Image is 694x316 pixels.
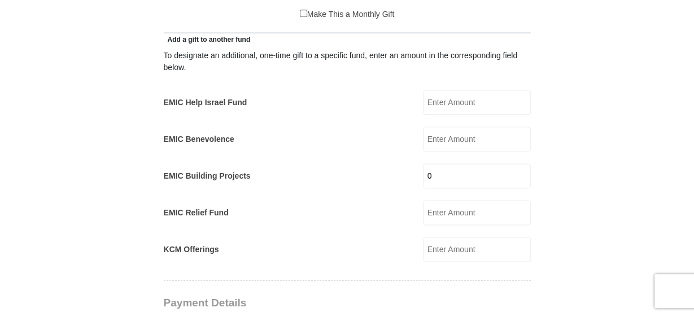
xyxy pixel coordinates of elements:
[423,200,531,225] input: Enter Amount
[164,50,531,73] div: To designate an additional, one-time gift to a specific fund, enter an amount in the correspondin...
[423,163,531,188] input: Enter Amount
[164,97,247,109] label: EMIC Help Israel Fund
[423,237,531,262] input: Enter Amount
[164,207,229,219] label: EMIC Relief Fund
[300,8,395,20] label: Make This a Monthly Gift
[423,90,531,115] input: Enter Amount
[164,297,452,310] h3: Payment Details
[164,36,251,44] span: Add a gift to another fund
[164,170,251,182] label: EMIC Building Projects
[164,244,219,256] label: KCM Offerings
[423,127,531,151] input: Enter Amount
[164,133,234,145] label: EMIC Benevolence
[300,10,307,17] input: Make This a Monthly Gift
